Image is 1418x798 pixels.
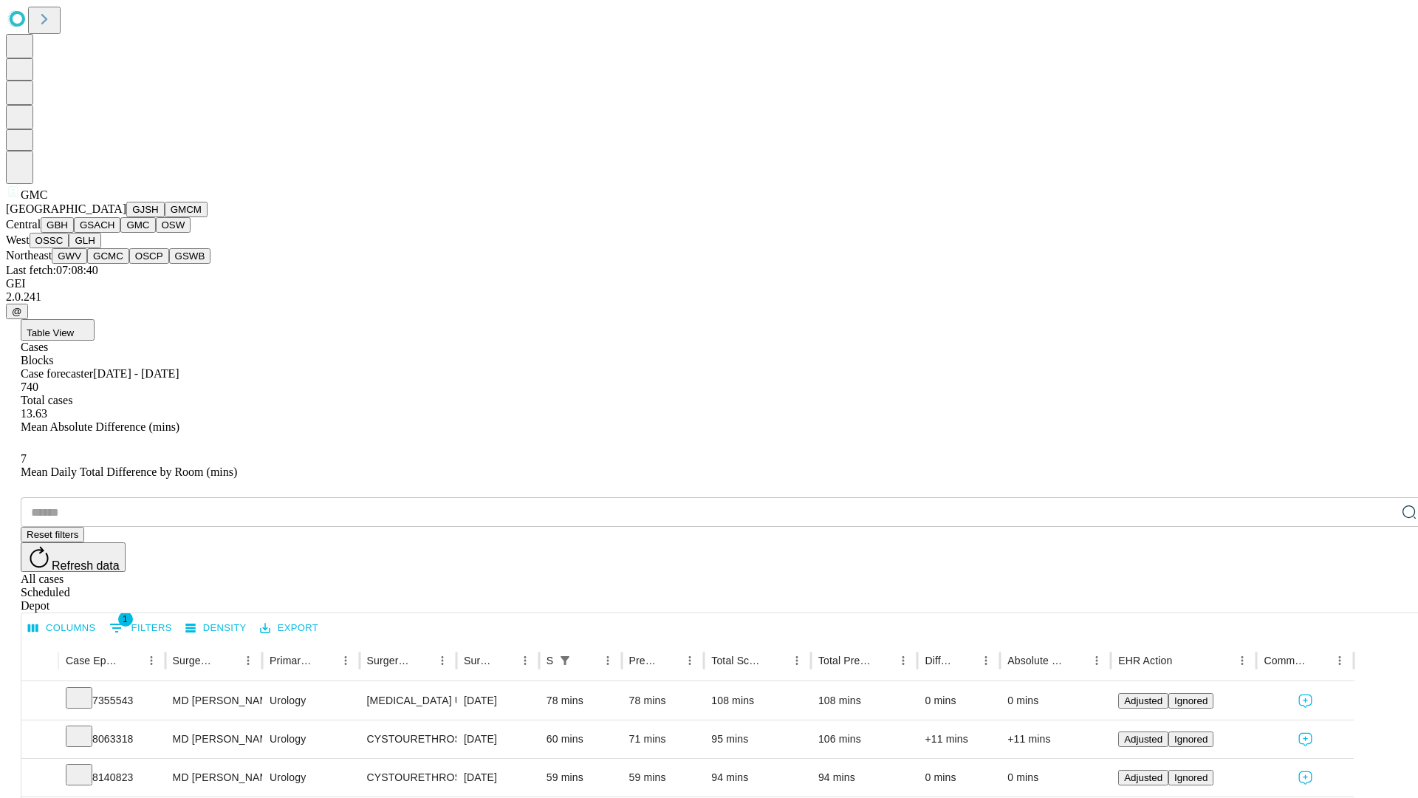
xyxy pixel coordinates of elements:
button: Expand [29,765,51,791]
button: Show filters [555,650,575,671]
div: Total Scheduled Duration [711,655,764,666]
button: Reset filters [21,527,84,542]
span: West [6,233,30,246]
span: Ignored [1174,734,1208,745]
span: GMC [21,188,47,201]
div: 0 mins [925,682,993,720]
button: Expand [29,689,51,715]
button: Ignored [1168,770,1213,785]
button: Menu [597,650,618,671]
button: GJSH [126,202,165,217]
span: Ignored [1174,772,1208,783]
div: 78 mins [547,682,614,720]
button: Menu [432,650,453,671]
button: Show filters [106,616,176,640]
button: Adjusted [1118,770,1168,785]
button: Menu [787,650,807,671]
span: 1 [118,612,133,627]
span: Central [6,218,41,231]
button: Menu [976,650,996,671]
button: GWV [52,248,87,264]
div: +11 mins [925,720,993,758]
button: OSCP [129,248,169,264]
div: Primary Service [270,655,312,666]
div: 60 mins [547,720,614,758]
span: [GEOGRAPHIC_DATA] [6,202,126,215]
span: Adjusted [1124,772,1162,783]
button: Sort [872,650,893,671]
div: Total Predicted Duration [818,655,871,666]
span: Northeast [6,249,52,262]
div: 8140823 [66,759,158,797]
span: Table View [27,327,74,338]
button: GLH [69,233,100,248]
div: 7355543 [66,682,158,720]
div: Surgery Name [367,655,410,666]
button: GMC [120,217,155,233]
button: Adjusted [1118,693,1168,709]
button: Menu [238,650,258,671]
div: Urology [270,720,352,758]
div: 78 mins [629,682,697,720]
span: Refresh data [52,559,120,572]
button: Menu [679,650,700,671]
button: Sort [659,650,679,671]
button: Sort [1066,650,1086,671]
button: Menu [1232,650,1253,671]
div: MD [PERSON_NAME] R Md [173,759,255,797]
button: Menu [515,650,535,671]
span: 13.63 [21,407,47,420]
button: Sort [120,650,141,671]
div: 1 active filter [555,650,575,671]
div: 95 mins [711,720,804,758]
button: Menu [1086,650,1107,671]
button: OSSC [30,233,69,248]
div: [DATE] [464,682,532,720]
button: Export [256,617,322,640]
div: 0 mins [1007,759,1103,797]
div: Surgeon Name [173,655,216,666]
div: 94 mins [711,759,804,797]
div: 2.0.241 [6,290,1412,304]
button: Sort [411,650,432,671]
div: Difference [925,655,953,666]
span: 740 [21,381,38,393]
div: [DATE] [464,720,532,758]
span: Adjusted [1124,734,1162,745]
div: Case Epic Id [66,655,119,666]
button: Sort [494,650,515,671]
button: Menu [1329,650,1350,671]
span: [DATE] - [DATE] [93,367,179,380]
button: @ [6,304,28,319]
div: [MEDICAL_DATA] UNILATERAL [367,682,449,720]
div: GEI [6,277,1412,290]
div: 59 mins [629,759,697,797]
button: Menu [893,650,914,671]
div: 8063318 [66,720,158,758]
button: Menu [335,650,356,671]
span: Adjusted [1124,695,1162,706]
span: 7 [21,452,27,465]
div: Absolute Difference [1007,655,1064,666]
div: Surgery Date [464,655,493,666]
button: GCMC [87,248,129,264]
div: MD [PERSON_NAME] R Md [173,720,255,758]
span: Total cases [21,394,72,406]
button: Sort [1309,650,1329,671]
div: [DATE] [464,759,532,797]
button: Density [182,617,250,640]
button: GSWB [169,248,211,264]
div: 0 mins [1007,682,1103,720]
div: Scheduled In Room Duration [547,655,553,666]
button: Select columns [24,617,100,640]
button: Sort [315,650,335,671]
button: Ignored [1168,731,1213,747]
div: +11 mins [1007,720,1103,758]
span: Case forecaster [21,367,93,380]
span: Mean Absolute Difference (mins) [21,420,179,433]
span: Last fetch: 07:08:40 [6,264,98,276]
div: 108 mins [818,682,911,720]
div: CYSTOURETHROSCOPY [MEDICAL_DATA] WITH [MEDICAL_DATA] AND [MEDICAL_DATA] INSERTION [367,759,449,797]
div: Predicted In Room Duration [629,655,658,666]
button: OSW [156,217,191,233]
